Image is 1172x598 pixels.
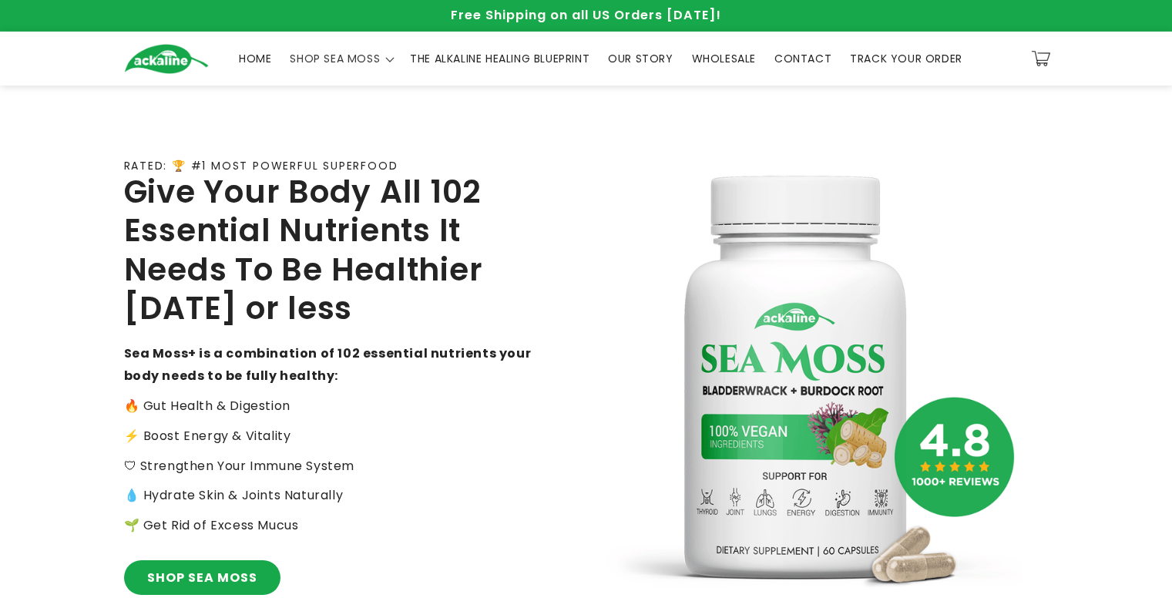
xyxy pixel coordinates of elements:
a: TRACK YOUR ORDER [841,42,972,75]
span: TRACK YOUR ORDER [850,52,962,66]
p: RATED: 🏆 #1 MOST POWERFUL SUPERFOOD [124,160,398,173]
span: CONTACT [774,52,831,66]
a: HOME [230,42,280,75]
span: WHOLESALE [692,52,756,66]
p: ⚡️ Boost Energy & Vitality [124,425,532,448]
summary: SHOP SEA MOSS [280,42,401,75]
p: 🌱 Get Rid of Excess Mucus [124,515,532,537]
a: SHOP SEA MOSS [124,560,280,595]
p: 🔥 Gut Health & Digestion [124,395,532,418]
p: 🛡 Strengthen Your Immune System [124,455,532,478]
span: HOME [239,52,271,66]
a: OUR STORY [599,42,682,75]
strong: Sea Moss+ is a combination of 102 essential nutrients your body needs to be fully healthy: [124,344,532,385]
a: CONTACT [765,42,841,75]
a: THE ALKALINE HEALING BLUEPRINT [401,42,599,75]
h2: Give Your Body All 102 Essential Nutrients It Needs To Be Healthier [DATE] or less [124,173,532,328]
span: THE ALKALINE HEALING BLUEPRINT [410,52,589,66]
a: WHOLESALE [683,42,765,75]
span: SHOP SEA MOSS [290,52,380,66]
span: OUR STORY [608,52,673,66]
p: 💧 Hydrate Skin & Joints Naturally [124,485,532,507]
img: Ackaline [124,44,209,74]
span: Free Shipping on all US Orders [DATE]! [451,6,721,24]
